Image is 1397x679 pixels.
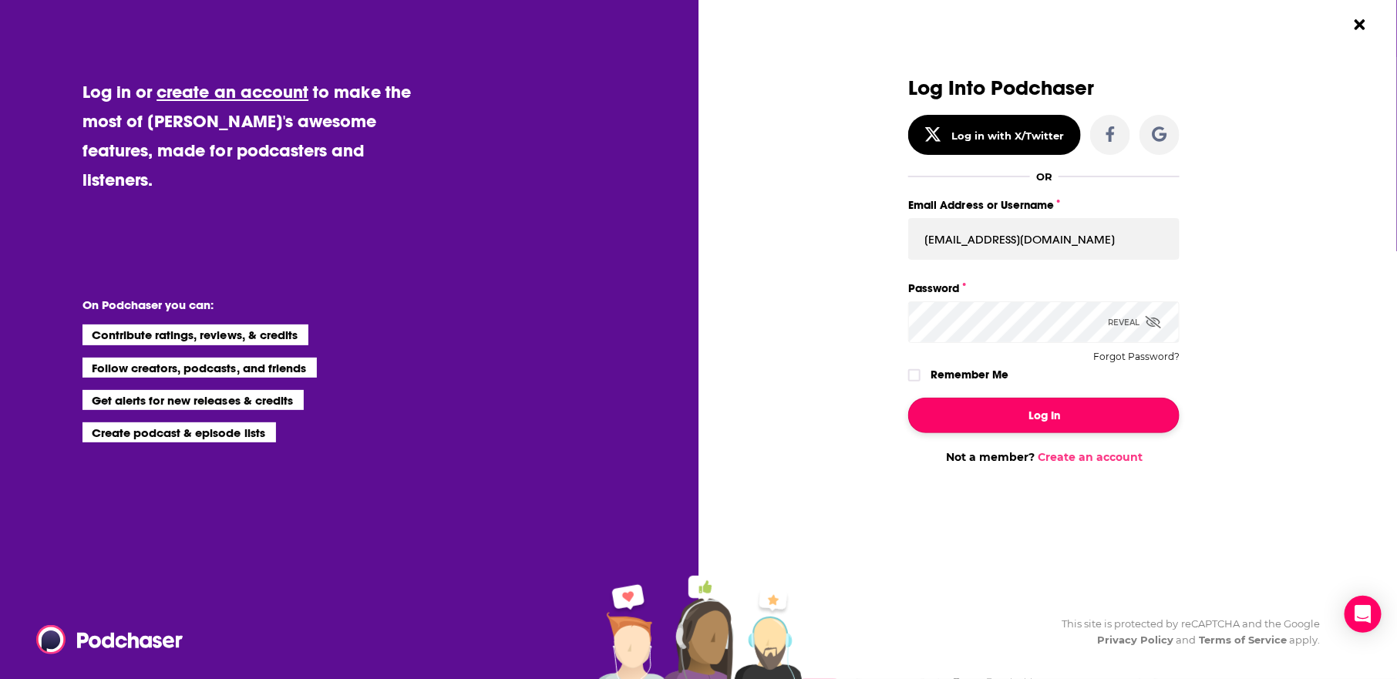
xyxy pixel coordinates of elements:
button: Forgot Password? [1093,351,1180,362]
div: Log in with X/Twitter [951,129,1065,142]
div: This site is protected by reCAPTCHA and the Google and apply. [1049,616,1321,648]
a: create an account [157,81,308,103]
label: Remember Me [931,365,1008,385]
label: Password [908,278,1180,298]
img: Podchaser - Follow, Share and Rate Podcasts [36,625,184,654]
div: Not a member? [908,450,1180,464]
li: Create podcast & episode lists [82,422,276,442]
li: On Podchaser you can: [82,297,391,312]
a: Podchaser - Follow, Share and Rate Podcasts [36,625,172,654]
button: Log In [908,398,1180,433]
div: OR [1036,170,1052,183]
button: Close Button [1345,10,1375,39]
button: Log in with X/Twitter [908,115,1081,155]
a: Terms of Service [1199,634,1288,646]
li: Contribute ratings, reviews, & credits [82,324,309,345]
a: Privacy Policy [1097,634,1174,646]
li: Get alerts for new releases & credits [82,390,304,410]
div: Reveal [1108,301,1161,343]
a: Create an account [1038,450,1143,464]
input: Email Address or Username [908,218,1180,260]
h3: Log Into Podchaser [908,77,1180,99]
div: Open Intercom Messenger [1345,596,1382,633]
label: Email Address or Username [908,195,1180,215]
li: Follow creators, podcasts, and friends [82,358,318,378]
